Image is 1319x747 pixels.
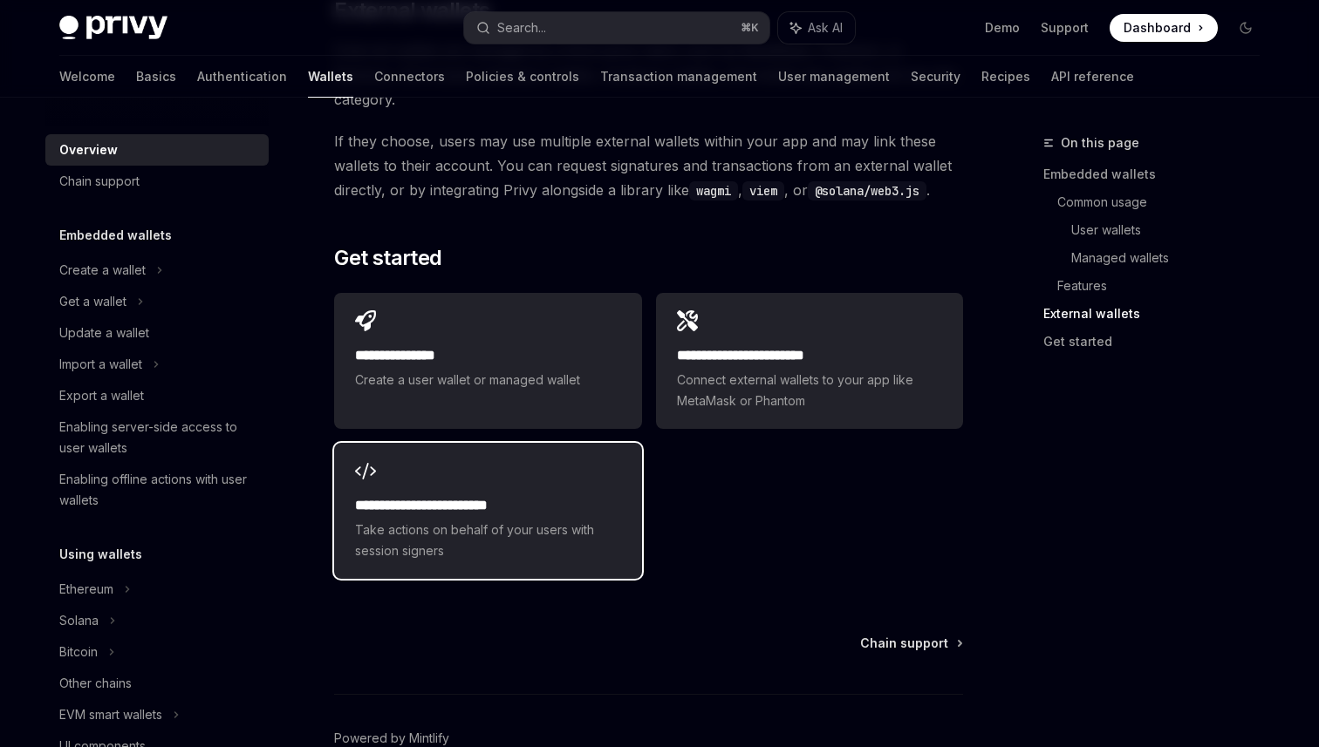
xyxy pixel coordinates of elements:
[466,56,579,98] a: Policies & controls
[860,635,948,652] span: Chain support
[1041,19,1089,37] a: Support
[985,19,1020,37] a: Demo
[981,56,1030,98] a: Recipes
[334,129,963,202] span: If they choose, users may use multiple external wallets within your app and may link these wallet...
[355,520,620,561] span: Take actions on behalf of your users with session signers
[136,56,176,98] a: Basics
[45,464,269,516] a: Enabling offline actions with user wallets
[464,12,769,44] button: Search...⌘K
[334,730,449,747] a: Powered by Mintlify
[860,635,961,652] a: Chain support
[1110,14,1218,42] a: Dashboard
[59,704,162,725] div: EVM smart wallets
[677,370,942,411] span: Connect external wallets to your app like MetaMask or Phantom
[45,380,269,411] a: Export a wallet
[45,317,269,349] a: Update a wallet
[45,668,269,699] a: Other chains
[59,323,149,343] div: Update a wallet
[911,56,960,98] a: Security
[197,56,287,98] a: Authentication
[355,370,620,390] span: Create a user wallet or managed wallet
[741,21,759,35] span: ⌘ K
[59,56,115,98] a: Welcome
[778,56,890,98] a: User management
[1124,19,1191,37] span: Dashboard
[59,610,99,631] div: Solana
[497,17,546,38] div: Search...
[59,417,258,458] div: Enabling server-side access to user wallets
[1051,56,1134,98] a: API reference
[1057,272,1274,300] a: Features
[59,171,140,192] div: Chain support
[308,56,353,98] a: Wallets
[45,134,269,166] a: Overview
[59,139,118,160] div: Overview
[778,12,855,44] button: Ask AI
[59,291,126,312] div: Get a wallet
[59,354,142,375] div: Import a wallet
[600,56,757,98] a: Transaction management
[1043,300,1274,328] a: External wallets
[334,244,441,272] span: Get started
[59,385,144,406] div: Export a wallet
[45,166,269,197] a: Chain support
[59,16,167,40] img: dark logo
[1071,216,1274,244] a: User wallets
[59,260,146,281] div: Create a wallet
[689,181,738,200] code: wagmi
[1043,328,1274,356] a: Get started
[742,181,784,200] code: viem
[374,56,445,98] a: Connectors
[1057,188,1274,216] a: Common usage
[59,579,113,600] div: Ethereum
[59,642,98,662] div: Bitcoin
[45,411,269,464] a: Enabling server-side access to user wallets
[59,673,132,694] div: Other chains
[59,225,172,246] h5: Embedded wallets
[59,469,258,511] div: Enabling offline actions with user wallets
[1071,244,1274,272] a: Managed wallets
[1232,14,1260,42] button: Toggle dark mode
[1061,132,1139,153] span: On this page
[808,19,843,37] span: Ask AI
[1043,160,1274,188] a: Embedded wallets
[59,544,142,565] h5: Using wallets
[808,181,926,200] code: @solana/web3.js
